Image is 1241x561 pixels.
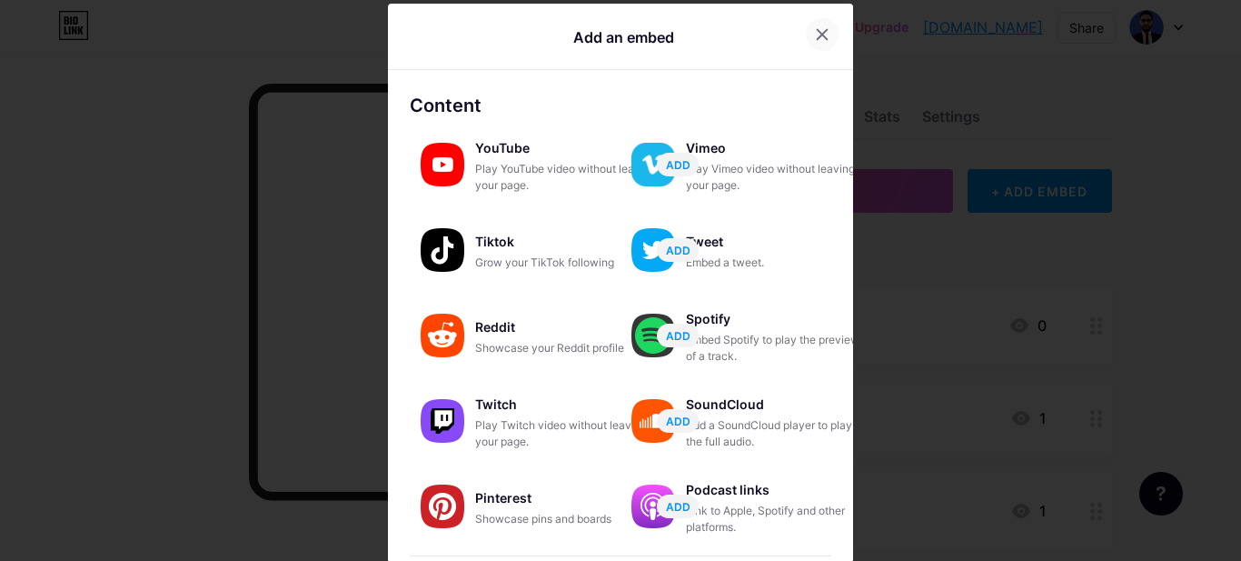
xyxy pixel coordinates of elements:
img: website_grey.svg [29,47,44,62]
button: ADD [657,153,699,176]
div: Add a SoundCloud player to play the full audio. [686,417,868,450]
img: vimeo [631,143,675,186]
img: twitch [421,399,464,443]
button: ADD [657,409,699,433]
img: spotify [631,314,675,357]
img: soundcloud [631,399,675,443]
div: Showcase your Reddit profile [475,340,657,356]
div: Vimeo [686,135,868,161]
div: Keywords by Traffic [201,107,306,119]
div: Embed Spotify to play the preview of a track. [686,332,868,365]
img: twitter [631,228,675,272]
div: Twitch [475,392,657,417]
button: ADD [657,495,699,518]
div: Tweet [686,229,868,255]
img: youtube [421,143,464,186]
img: podcastlinks [631,485,675,528]
div: Play Vimeo video without leaving your page. [686,161,868,194]
button: ADD [657,238,699,262]
div: Podcast links [686,477,868,503]
div: Reddit [475,315,657,340]
div: YouTube [475,135,657,161]
span: ADD [666,157,690,173]
div: Grow your TikTok following [475,255,657,271]
div: Content [410,92,831,119]
div: Tiktok [475,229,657,255]
div: v 4.0.25 [51,29,89,44]
span: ADD [666,243,690,258]
img: reddit [421,314,464,357]
div: SoundCloud [686,392,868,417]
div: Link to Apple, Spotify and other platforms. [686,503,868,536]
button: ADD [657,324,699,347]
div: Domain: [DOMAIN_NAME] [47,47,200,62]
img: logo_orange.svg [29,29,44,44]
div: Spotify [686,306,868,332]
div: Embed a tweet. [686,255,868,271]
div: Showcase pins and boards [475,511,657,527]
div: Domain Overview [69,107,163,119]
img: tab_domain_overview_orange.svg [49,105,64,120]
img: pinterest [421,485,464,528]
span: ADD [666,414,690,429]
div: Play Twitch video without leaving your page. [475,417,657,450]
span: ADD [666,328,690,344]
div: Play YouTube video without leaving your page. [475,161,657,194]
img: tiktok [421,228,464,272]
div: Pinterest [475,486,657,511]
span: ADD [666,499,690,515]
img: tab_keywords_by_traffic_grey.svg [181,105,195,120]
div: Add an embed [573,26,674,48]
